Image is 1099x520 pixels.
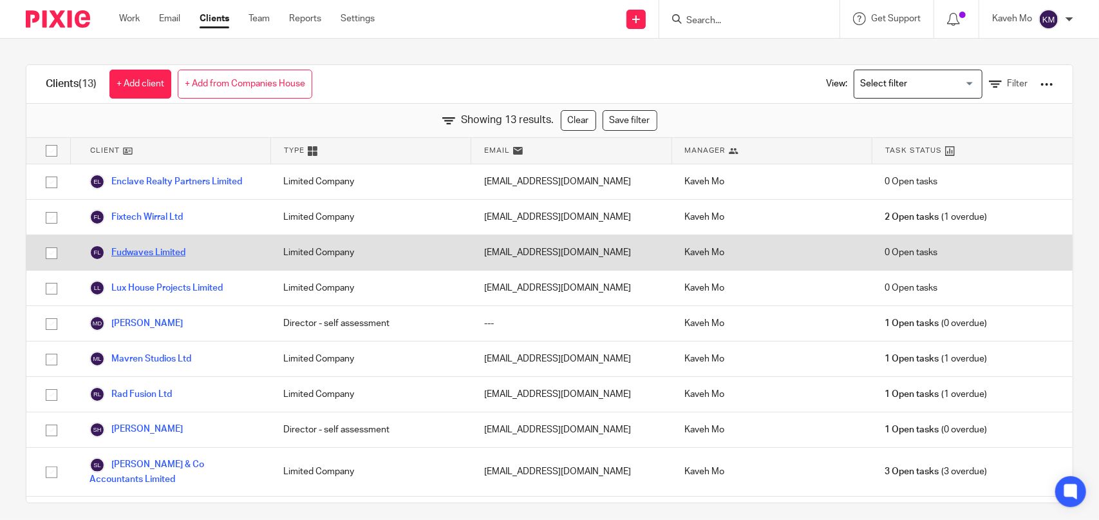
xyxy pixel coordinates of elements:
[871,14,921,23] span: Get Support
[119,12,140,25] a: Work
[471,342,672,376] div: [EMAIL_ADDRESS][DOMAIN_NAME]
[471,306,672,341] div: ---
[270,448,471,496] div: Limited Company
[471,235,672,270] div: [EMAIL_ADDRESS][DOMAIN_NAME]
[672,235,872,270] div: Kaveh Mo
[270,377,471,412] div: Limited Company
[89,351,191,367] a: Mavren Studios Ltd
[89,245,105,260] img: svg%3E
[1038,9,1059,30] img: svg%3E
[270,342,471,376] div: Limited Company
[270,412,471,447] div: Director - self assessment
[249,12,270,25] a: Team
[885,317,987,330] span: (0 overdue)
[270,271,471,305] div: Limited Company
[26,10,90,28] img: Pixie
[89,351,105,367] img: svg%3E
[561,110,596,131] a: Clear
[672,412,872,447] div: Kaveh Mo
[89,422,183,438] a: [PERSON_NAME]
[885,465,939,478] span: 3 Open tasks
[109,70,171,99] a: + Add client
[471,164,672,199] div: [EMAIL_ADDRESS][DOMAIN_NAME]
[89,280,223,296] a: Lux House Projects Limited
[89,209,105,225] img: svg%3E
[79,79,97,89] span: (13)
[856,73,975,95] input: Search for option
[341,12,375,25] a: Settings
[685,145,726,156] span: Manager
[471,377,672,412] div: [EMAIL_ADDRESS][DOMAIN_NAME]
[885,423,939,436] span: 1 Open tasks
[885,465,987,478] span: (3 overdue)
[270,306,471,341] div: Director - self assessment
[289,12,321,25] a: Reports
[39,139,64,163] input: Select all
[672,448,872,496] div: Kaveh Mo
[885,388,939,401] span: 1 Open tasks
[270,164,471,199] div: Limited Company
[672,342,872,376] div: Kaveh Mo
[885,317,939,330] span: 1 Open tasks
[270,200,471,235] div: Limited Company
[672,271,872,305] div: Kaveh Mo
[46,77,97,91] h1: Clients
[89,174,105,189] img: svg%3E
[885,423,987,436] span: (0 overdue)
[284,145,305,156] span: Type
[885,388,987,401] span: (1 overdue)
[1007,79,1028,88] span: Filter
[89,387,172,402] a: Rad Fusion Ltd
[885,211,987,224] span: (1 overdue)
[885,352,987,365] span: (1 overdue)
[270,235,471,270] div: Limited Company
[471,448,672,496] div: [EMAIL_ADDRESS][DOMAIN_NAME]
[885,211,939,224] span: 2 Open tasks
[89,457,105,473] img: svg%3E
[885,145,942,156] span: Task Status
[89,245,185,260] a: Fudwaves Limited
[89,316,105,331] img: svg%3E
[603,110,657,131] a: Save filter
[672,164,872,199] div: Kaveh Mo
[462,113,554,128] span: Showing 13 results.
[484,145,510,156] span: Email
[885,175,938,188] span: 0 Open tasks
[471,200,672,235] div: [EMAIL_ADDRESS][DOMAIN_NAME]
[89,209,183,225] a: Fixtech Wirral Ltd
[672,200,872,235] div: Kaveh Mo
[178,70,312,99] a: + Add from Companies House
[885,352,939,365] span: 1 Open tasks
[672,306,872,341] div: Kaveh Mo
[159,12,180,25] a: Email
[854,70,982,99] div: Search for option
[685,15,801,27] input: Search
[471,412,672,447] div: [EMAIL_ADDRESS][DOMAIN_NAME]
[89,387,105,402] img: svg%3E
[89,457,258,486] a: [PERSON_NAME] & Co Accountants Limited
[672,377,872,412] div: Kaveh Mo
[807,65,1053,103] div: View:
[471,271,672,305] div: [EMAIL_ADDRESS][DOMAIN_NAME]
[200,12,229,25] a: Clients
[885,282,938,294] span: 0 Open tasks
[89,174,242,189] a: Enclave Realty Partners Limited
[992,12,1032,25] p: Kaveh Mo
[885,246,938,259] span: 0 Open tasks
[89,316,183,331] a: [PERSON_NAME]
[89,280,105,296] img: svg%3E
[90,145,120,156] span: Client
[89,422,105,438] img: svg%3E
